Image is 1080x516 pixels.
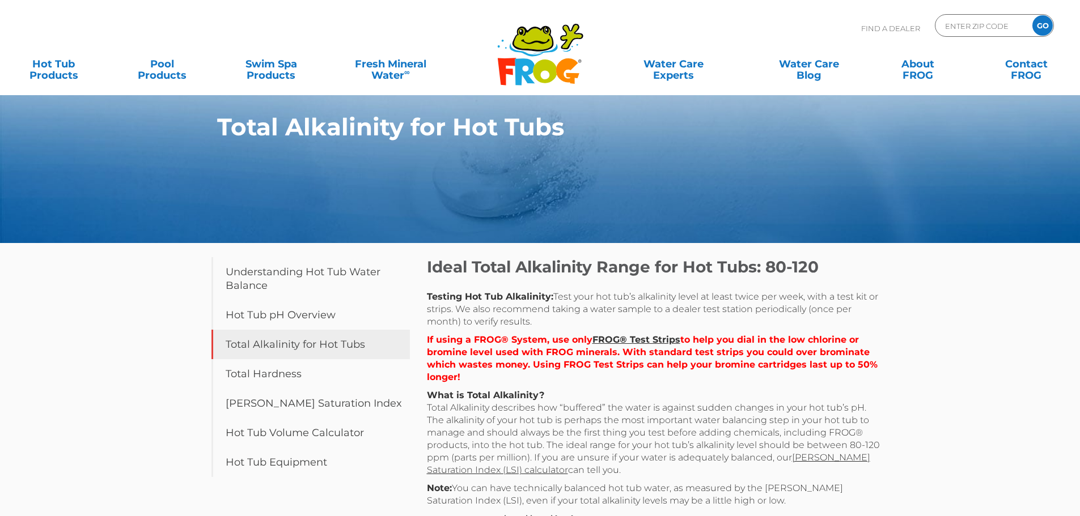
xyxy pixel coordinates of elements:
[766,53,851,75] a: Water CareBlog
[337,53,443,75] a: Fresh MineralWater∞
[427,483,452,493] strong: Note:
[427,257,880,276] h2: Ideal Total Alkalinity Range for Hot Tubs: 80-120
[427,482,880,507] p: You can have technically balanced hot tub water, as measured by the [PERSON_NAME] Saturation Inde...
[229,53,314,75] a: Swim SpaProducts
[211,447,410,477] a: Hot Tub Equipment
[211,300,410,330] a: Hot Tub pH Overview
[427,334,878,382] strong: If using a FROG® System, use only to help you dial in the low chlorine or bromine level used with...
[11,53,96,75] a: Hot TubProducts
[861,14,920,42] p: Find A Dealer
[984,53,1069,75] a: ContactFROG
[427,291,880,328] p: Test your hot tub’s alkalinity level at least twice per week, with a test kit or strips. We also ...
[120,53,205,75] a: PoolProducts
[592,334,680,345] a: FROG® Test Strips
[211,389,410,418] a: [PERSON_NAME] Saturation Index
[211,418,410,447] a: Hot Tub Volume Calculator
[875,53,960,75] a: AboutFROG
[217,113,812,140] h1: Total Alkalinity for Hot Tubs
[404,67,410,76] sup: ∞
[211,330,410,359] a: Total Alkalinity for Hot Tubs
[211,257,410,300] a: Understanding Hot Tub Water Balance
[427,291,553,302] strong: Testing Hot Tub Alkalinity:
[427,390,544,400] strong: What is Total Alkalinity?
[605,53,742,75] a: Water CareExperts
[427,389,880,476] p: Total Alkalinity describes how “buffered” the water is against sudden changes in your hot tub’s p...
[1032,15,1053,36] input: GO
[944,18,1020,34] input: Zip Code Form
[211,359,410,389] a: Total Hardness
